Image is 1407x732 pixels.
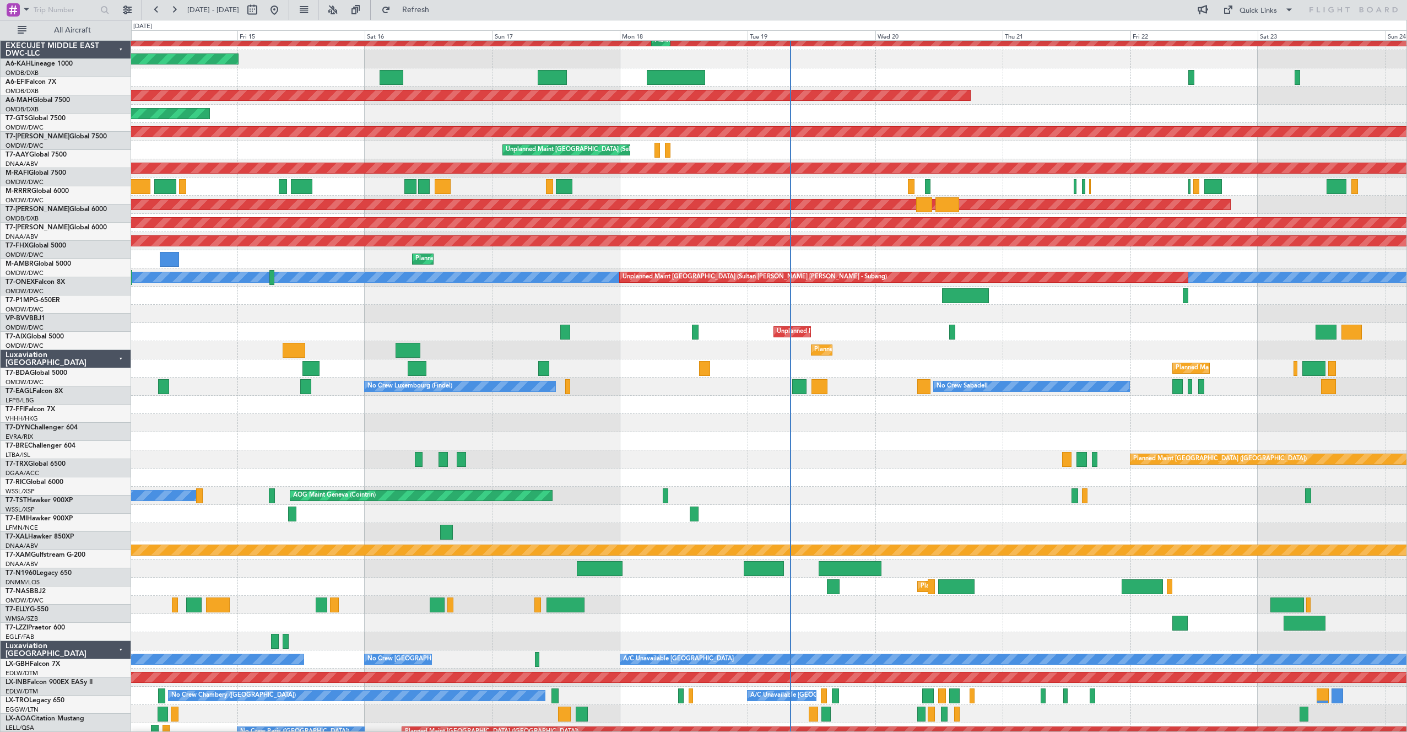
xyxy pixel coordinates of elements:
[1217,1,1299,19] button: Quick Links
[6,669,38,677] a: EDLW/DTM
[6,243,29,249] span: T7-FHX
[6,305,44,314] a: OMDW/DWC
[29,26,116,34] span: All Aircraft
[6,297,60,304] a: T7-P1MPG-650ER
[6,261,71,267] a: M-AMBRGlobal 5000
[6,342,44,350] a: OMDW/DWC
[6,661,30,668] span: LX-GBH
[6,61,73,67] a: A6-KAHLineage 1000
[750,687,955,704] div: A/C Unavailable [GEOGRAPHIC_DATA] ([GEOGRAPHIC_DATA] National)
[6,315,29,322] span: VP-BVV
[110,30,237,40] div: Thu 14
[6,133,69,140] span: T7-[PERSON_NAME]
[6,443,75,449] a: T7-BREChallenger 604
[6,706,39,714] a: EGGW/LTN
[6,570,72,577] a: T7-N1960Legacy 650
[6,588,30,595] span: T7-NAS
[6,661,60,668] a: LX-GBHFalcon 7X
[6,461,66,467] a: T7-TRXGlobal 6500
[1258,30,1386,40] div: Sat 23
[376,1,442,19] button: Refresh
[6,261,34,267] span: M-AMBR
[6,115,28,122] span: T7-GTS
[6,679,27,686] span: LX-INB
[6,224,107,231] a: T7-[PERSON_NAME]Global 6000
[293,487,376,504] div: AOG Maint Geneva (Cointrin)
[6,625,28,631] span: T7-LZZI
[937,378,988,395] div: No Crew Sabadell
[6,633,34,641] a: EGLF/FAB
[1176,360,1349,376] div: Planned Maint [GEOGRAPHIC_DATA] ([GEOGRAPHIC_DATA])
[6,724,34,732] a: LELL/QSA
[6,560,38,568] a: DNAA/ABV
[6,534,74,540] a: T7-XALHawker 850XP
[6,97,70,104] a: A6-MAHGlobal 7500
[133,22,152,31] div: [DATE]
[6,279,65,286] a: T7-ONEXFalcon 8X
[6,515,27,522] span: T7-EMI
[6,287,44,295] a: OMDW/DWC
[6,370,30,376] span: T7-BDA
[365,30,493,40] div: Sat 16
[6,461,28,467] span: T7-TRX
[6,61,31,67] span: A6-KAH
[6,606,30,613] span: T7-ELLY
[6,479,63,486] a: T7-RICGlobal 6000
[187,5,239,15] span: [DATE] - [DATE]
[6,297,33,304] span: T7-P1MP
[6,715,31,722] span: LX-AOA
[6,188,69,195] a: M-RRRRGlobal 6000
[6,279,35,286] span: T7-ONEX
[748,30,875,40] div: Tue 19
[171,687,296,704] div: No Crew Chambery ([GEOGRAPHIC_DATA])
[6,415,38,423] a: VHHH/HKG
[6,206,69,213] span: T7-[PERSON_NAME]
[6,534,28,540] span: T7-XAL
[6,625,65,631] a: T7-LZZIPraetor 600
[6,315,45,322] a: VP-BVVBBJ1
[620,30,748,40] div: Mon 18
[6,115,66,122] a: T7-GTSGlobal 7500
[6,378,44,386] a: OMDW/DWC
[6,443,28,449] span: T7-BRE
[393,6,439,14] span: Refresh
[814,342,905,358] div: Planned Maint Geneva (Cointrin)
[367,378,452,395] div: No Crew Luxembourg (Findel)
[6,524,38,532] a: LFMN/NCE
[6,469,39,477] a: DGAA/ACC
[34,2,97,18] input: Trip Number
[6,206,107,213] a: T7-[PERSON_NAME]Global 6000
[6,69,39,77] a: OMDB/DXB
[6,588,46,595] a: T7-NASBBJ2
[6,570,36,577] span: T7-N1960
[6,451,30,459] a: LTBA/ISL
[6,251,44,259] a: OMDW/DWC
[6,188,31,195] span: M-RRRR
[6,542,38,550] a: DNAA/ABV
[6,697,64,704] a: LX-TROLegacy 650
[506,142,643,158] div: Unplanned Maint [GEOGRAPHIC_DATA] (Seletar)
[1133,451,1307,467] div: Planned Maint [GEOGRAPHIC_DATA] ([GEOGRAPHIC_DATA])
[6,160,38,168] a: DNAA/ABV
[6,433,33,441] a: EVRA/RIX
[6,370,67,376] a: T7-BDAGlobal 5000
[875,30,1003,40] div: Wed 20
[6,679,93,686] a: LX-INBFalcon 900EX EASy II
[6,606,48,613] a: T7-ELLYG-550
[6,97,33,104] span: A6-MAH
[6,87,39,95] a: OMDB/DXB
[237,30,365,40] div: Fri 15
[6,170,29,176] span: M-RAFI
[6,406,55,413] a: T7-FFIFalcon 7X
[6,497,73,504] a: T7-TSTHawker 900XP
[6,170,66,176] a: M-RAFIGlobal 7500
[6,133,107,140] a: T7-[PERSON_NAME]Global 7500
[6,79,56,85] a: A6-EFIFalcon 7X
[623,269,887,286] div: Unplanned Maint [GEOGRAPHIC_DATA] (Sultan [PERSON_NAME] [PERSON_NAME] - Subang)
[6,388,33,395] span: T7-EAGL
[6,515,73,522] a: T7-EMIHawker 900XP
[6,79,26,85] span: A6-EFI
[6,687,38,696] a: EDLW/DTM
[6,715,84,722] a: LX-AOACitation Mustang
[415,251,539,267] div: Planned Maint Abuja ([PERSON_NAME] Intl)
